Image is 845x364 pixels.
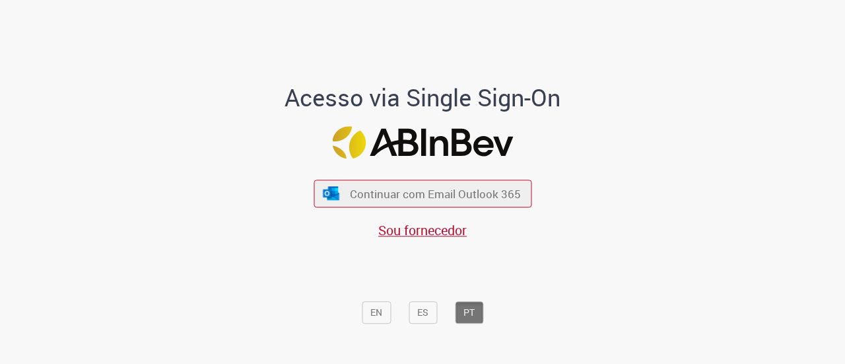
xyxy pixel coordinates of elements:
h1: Acesso via Single Sign-On [240,85,606,111]
a: Sou fornecedor [378,221,467,239]
button: PT [455,301,483,324]
img: ícone Azure/Microsoft 360 [322,186,341,200]
button: ícone Azure/Microsoft 360 Continuar com Email Outlook 365 [314,180,531,207]
button: EN [362,301,391,324]
span: Continuar com Email Outlook 365 [350,186,521,201]
img: Logo ABInBev [332,126,513,159]
button: ES [409,301,437,324]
